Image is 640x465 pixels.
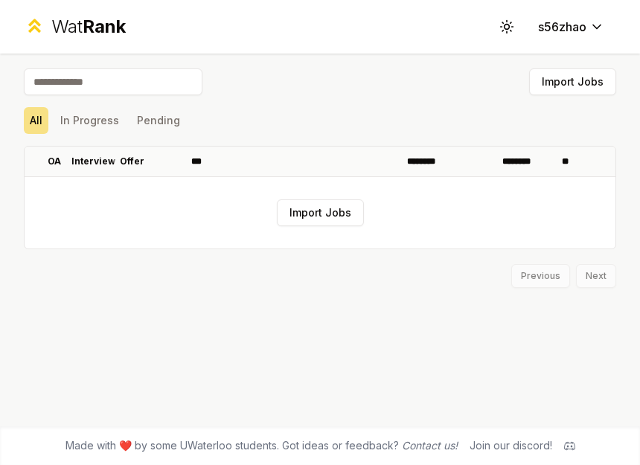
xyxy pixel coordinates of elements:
[120,155,144,167] p: Offer
[65,438,458,453] span: Made with ❤️ by some UWaterloo students. Got ideas or feedback?
[51,15,126,39] div: Wat
[277,199,364,226] button: Import Jobs
[24,107,48,134] button: All
[54,107,125,134] button: In Progress
[529,68,616,95] button: Import Jobs
[71,155,115,167] p: Interview
[83,16,126,37] span: Rank
[470,438,552,453] div: Join our discord!
[24,15,126,39] a: WatRank
[526,13,616,40] button: s56zhao
[538,18,586,36] span: s56zhao
[131,107,186,134] button: Pending
[48,155,61,167] p: OA
[402,439,458,452] a: Contact us!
